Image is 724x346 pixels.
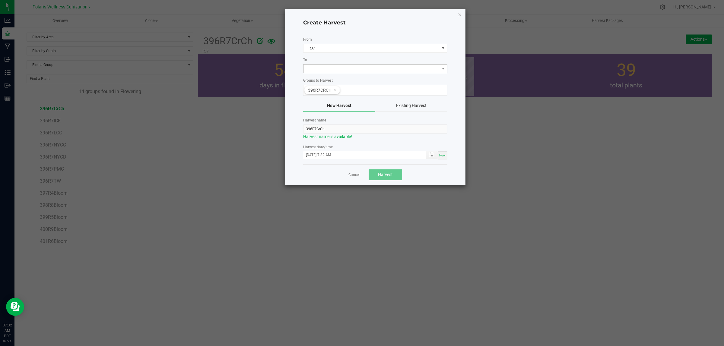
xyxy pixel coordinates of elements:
[303,78,447,83] label: Groups to Harvest
[303,37,447,42] label: From
[303,44,440,52] span: R07
[303,151,420,159] input: MM/dd/yyyy HH:MM a
[426,151,438,159] span: Toggle popup
[375,100,447,112] button: Existing Harvest
[308,88,332,93] span: 396R7CrCh
[6,298,24,316] iframe: Resource center
[439,154,446,157] span: Now
[303,19,447,27] h4: Create Harvest
[303,118,447,123] label: Harvest name
[378,172,393,177] span: Harvest
[303,100,375,112] button: New Harvest
[303,134,447,140] div: Harvest name is available!
[303,57,447,63] label: To
[369,169,402,180] button: Harvest
[348,172,360,178] a: Cancel
[303,144,447,150] label: Harvest date/time
[303,124,447,134] input: e.g. CR1-2021-01-01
